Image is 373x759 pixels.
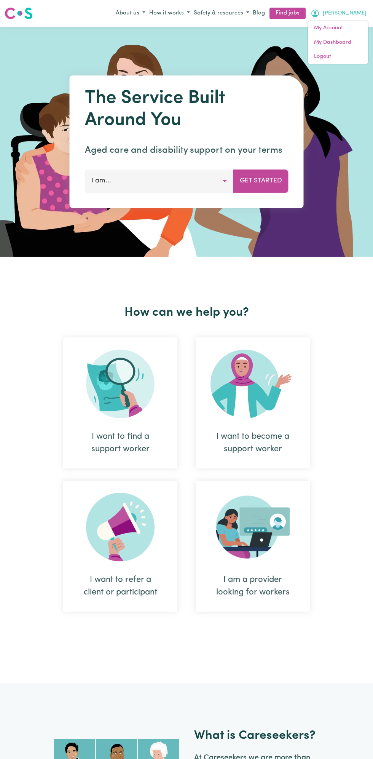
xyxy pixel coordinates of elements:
[86,493,155,561] img: Refer
[85,144,289,157] p: Aged care and disability support on your terms
[147,7,192,20] button: How it works
[308,21,368,35] a: My Account
[210,350,295,418] img: Become Worker
[114,7,147,20] button: About us
[192,7,251,20] button: Safety & resources
[214,574,292,599] div: I am a provider looking for workers
[323,9,367,18] span: [PERSON_NAME]
[196,337,310,468] div: I want to become a support worker
[86,350,155,418] img: Search
[196,481,310,612] div: I am a provider looking for workers
[308,50,368,64] a: Logout
[5,5,33,22] a: Careseekers logo
[251,8,266,19] a: Blog
[214,430,292,455] div: I want to become a support worker
[81,430,159,455] div: I want to find a support worker
[81,574,159,599] div: I want to refer a client or participant
[85,88,289,131] h1: The Service Built Around You
[308,35,368,50] a: My Dashboard
[309,7,368,20] button: My Account
[233,169,289,192] button: Get Started
[216,493,290,561] img: Provider
[63,337,177,468] div: I want to find a support worker
[63,481,177,612] div: I want to refer a client or participant
[269,8,306,19] a: Find jobs
[194,729,316,743] h2: What is Careseekers?
[85,169,234,192] button: I am...
[5,6,33,20] img: Careseekers logo
[54,305,319,320] h2: How can we help you?
[308,21,368,64] div: My Account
